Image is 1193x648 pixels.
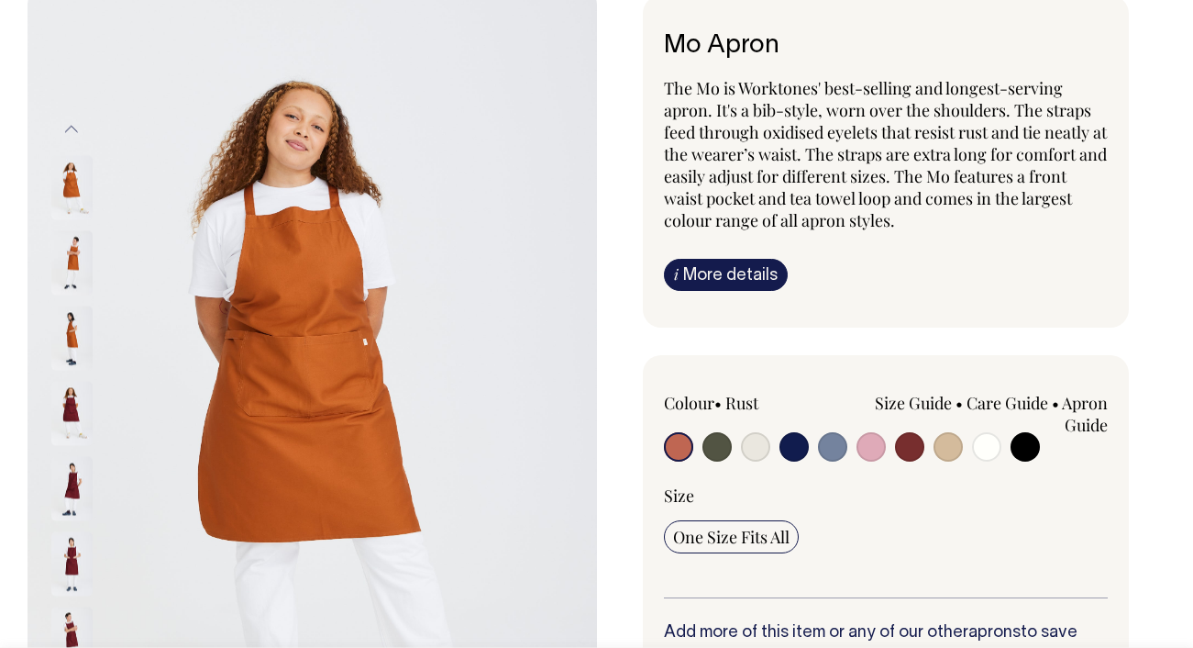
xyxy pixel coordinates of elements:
a: aprons [968,625,1021,641]
div: Size [664,485,1109,507]
span: • [956,392,963,414]
a: Apron Guide [1062,392,1108,436]
img: rust [51,231,93,296]
img: rust [51,307,93,371]
input: One Size Fits All [664,520,799,553]
img: rust [51,156,93,220]
div: Colour [664,392,842,414]
span: • [714,392,722,414]
h1: Mo Apron [664,32,1109,61]
h6: Add more of this item or any of our other to save [664,624,1109,642]
span: The Mo is Worktones' best-selling and longest-serving apron. It's a bib-style, worn over the shou... [664,77,1107,231]
a: iMore details [664,259,788,291]
img: burgundy [51,532,93,597]
a: Size Guide [875,392,952,414]
span: One Size Fits All [673,526,790,548]
button: Previous [58,109,85,151]
img: burgundy [51,457,93,521]
label: Rust [725,392,758,414]
span: i [674,264,679,284]
a: Care Guide [967,392,1048,414]
span: • [1052,392,1059,414]
img: burgundy [51,382,93,446]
